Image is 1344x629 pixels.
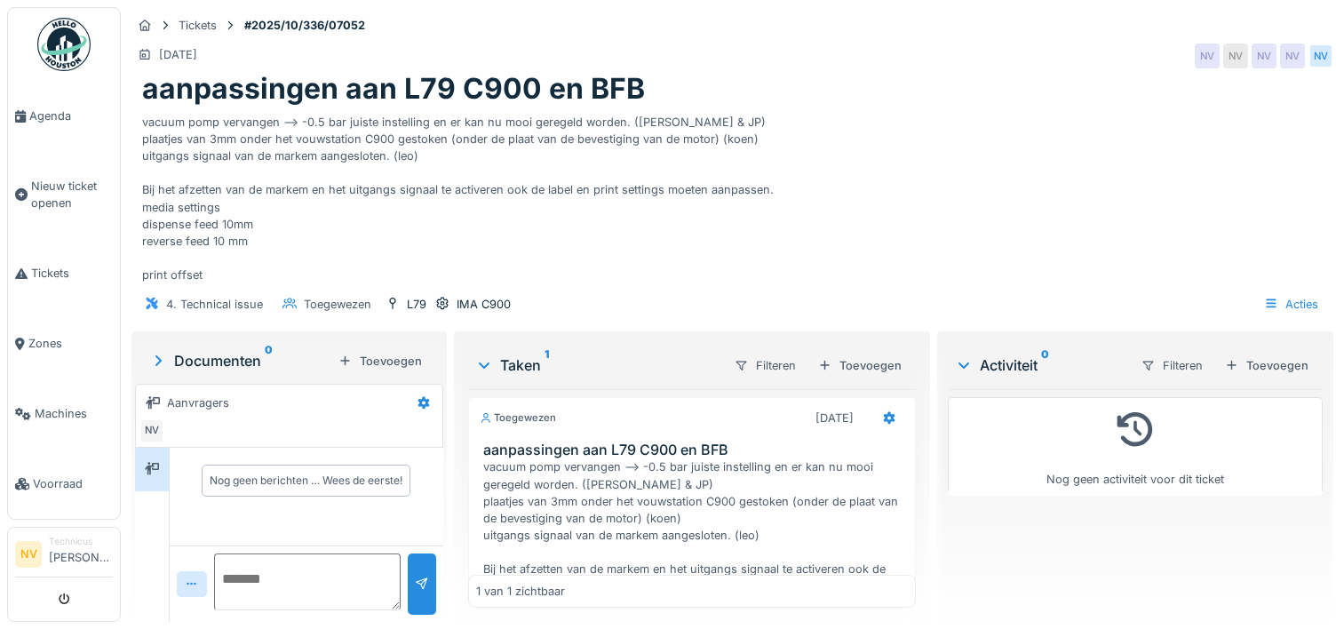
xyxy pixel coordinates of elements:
[1195,44,1220,68] div: NV
[1041,354,1049,376] sup: 0
[149,350,331,371] div: Documenten
[955,354,1126,376] div: Activiteit
[179,17,217,34] div: Tickets
[545,354,549,376] sup: 1
[237,17,372,34] strong: #2025/10/336/07052
[8,151,120,238] a: Nieuw ticket openen
[475,354,720,376] div: Taken
[1256,291,1326,317] div: Acties
[29,107,113,124] span: Agenda
[407,296,426,313] div: L79
[167,394,229,411] div: Aanvragers
[37,18,91,71] img: Badge_color-CXgf-gQk.svg
[8,81,120,151] a: Agenda
[1133,353,1211,378] div: Filteren
[959,405,1311,488] div: Nog geen activiteit voor dit ticket
[139,418,164,443] div: NV
[142,107,1323,284] div: vacuum pomp vervangen --> -0.5 bar juiste instelling en er kan nu mooi geregeld worden. ([PERSON_...
[15,541,42,568] li: NV
[1223,44,1248,68] div: NV
[483,442,908,458] h3: aanpassingen aan L79 C900 en BFB
[265,350,273,371] sup: 0
[331,349,429,373] div: Toevoegen
[1252,44,1276,68] div: NV
[31,265,113,282] span: Tickets
[1280,44,1305,68] div: NV
[8,378,120,449] a: Machines
[8,308,120,378] a: Zones
[476,583,565,600] div: 1 van 1 zichtbaar
[33,475,113,492] span: Voorraad
[727,353,804,378] div: Filteren
[304,296,371,313] div: Toegewezen
[35,405,113,422] span: Machines
[49,535,113,548] div: Technicus
[166,296,263,313] div: 4. Technical issue
[142,72,645,106] h1: aanpassingen aan L79 C900 en BFB
[811,354,909,378] div: Toevoegen
[8,449,120,519] a: Voorraad
[1308,44,1333,68] div: NV
[480,410,556,426] div: Toegewezen
[457,296,511,313] div: IMA C900
[31,178,113,211] span: Nieuw ticket openen
[8,238,120,308] a: Tickets
[49,535,113,573] li: [PERSON_NAME]
[15,535,113,577] a: NV Technicus[PERSON_NAME]
[210,473,402,489] div: Nog geen berichten … Wees de eerste!
[159,46,197,63] div: [DATE]
[28,335,113,352] span: Zones
[1218,354,1316,378] div: Toevoegen
[815,410,854,426] div: [DATE]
